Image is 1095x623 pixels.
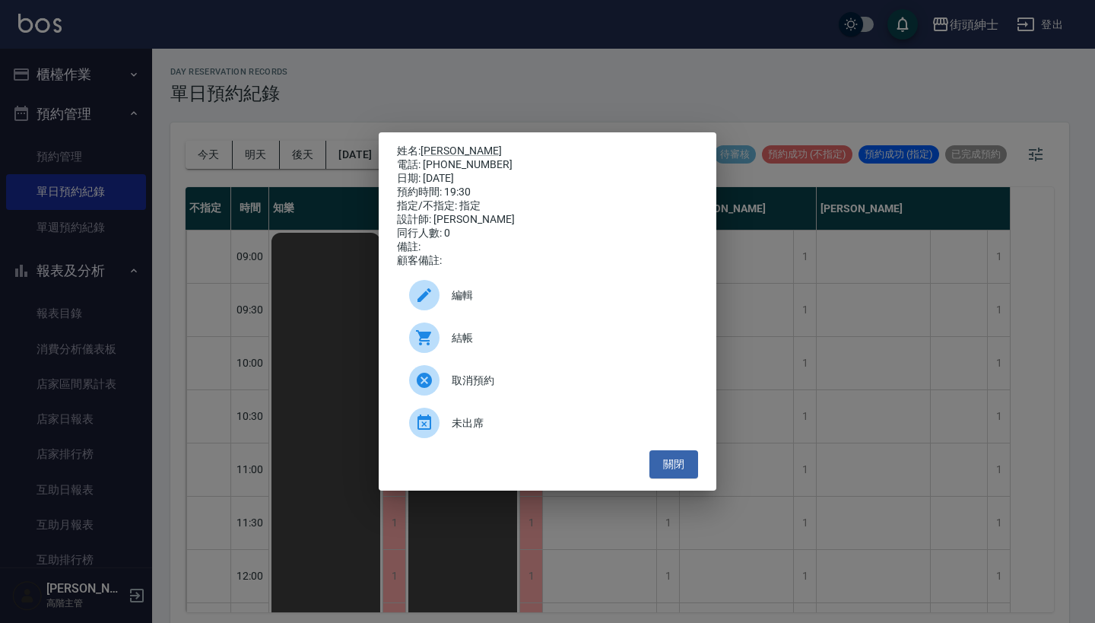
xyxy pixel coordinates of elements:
[397,274,698,316] div: 編輯
[397,316,698,359] a: 結帳
[397,240,698,254] div: 備註:
[397,227,698,240] div: 同行人數: 0
[397,199,698,213] div: 指定/不指定: 指定
[452,330,686,346] span: 結帳
[421,145,502,157] a: [PERSON_NAME]
[397,186,698,199] div: 預約時間: 19:30
[397,213,698,227] div: 設計師: [PERSON_NAME]
[397,158,698,172] div: 電話: [PHONE_NUMBER]
[397,145,698,158] p: 姓名:
[397,172,698,186] div: 日期: [DATE]
[452,415,686,431] span: 未出席
[397,402,698,444] div: 未出席
[452,288,686,304] span: 編輯
[397,254,698,268] div: 顧客備註:
[649,450,698,478] button: 關閉
[452,373,686,389] span: 取消預約
[397,359,698,402] div: 取消預約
